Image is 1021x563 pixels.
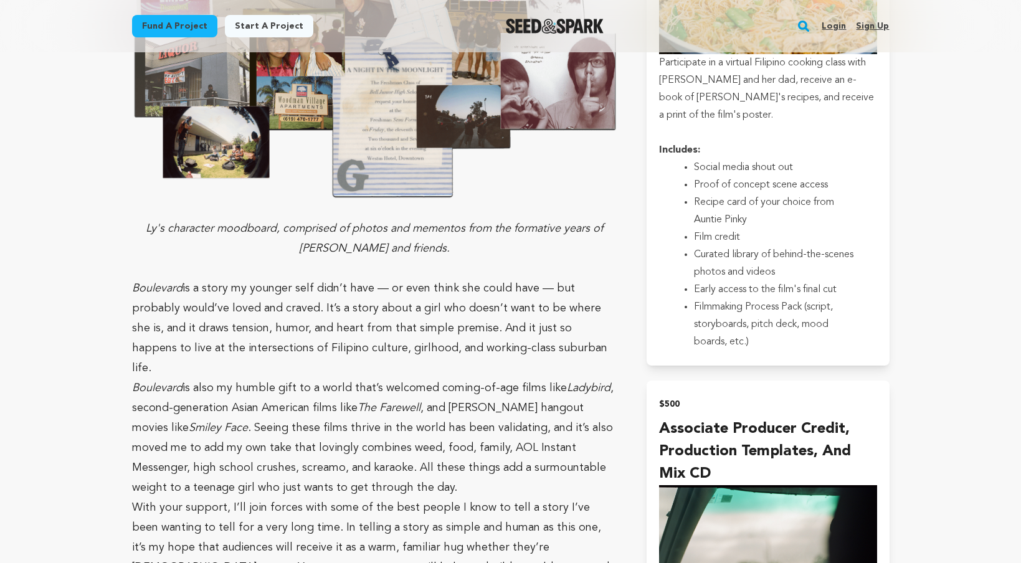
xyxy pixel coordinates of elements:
li: Curated library of behind-the-scenes photos and videos [694,246,862,281]
a: Sign up [856,16,889,36]
h2: $500 [659,395,876,413]
em: Ladybird [567,382,610,394]
a: Fund a project [132,15,217,37]
li: Early access to the film's final cut [694,281,862,298]
li: Recipe card of your choice from Auntie Pinky [694,194,862,229]
li: Film credit [694,229,862,246]
li: Proof of concept scene access [694,176,862,194]
h4: Associate Producer Credit, Production Templates, and Mix CD [659,418,876,485]
li: Social media shout out [694,159,862,176]
a: Login [822,16,846,36]
strong: Includes: [659,145,700,155]
em: Boulevard [132,283,183,294]
p: Participate in a virtual Filipino cooking class with [PERSON_NAME] and her dad, receive an e-book... [659,54,876,124]
img: Seed&Spark Logo Dark Mode [506,19,604,34]
em: Ly's character moodboard, comprised of photos and mementos from the formative years of [PERSON_NA... [146,223,603,254]
em: The Farewell [358,402,420,414]
p: is also my humble gift to a world that’s welcomed coming-of-age films like , second-generation As... [132,378,617,498]
a: Seed&Spark Homepage [506,19,604,34]
em: Smiley Face [189,422,248,433]
li: Filmmaking Process Pack (script, storyboards, pitch deck, mood boards, etc.) [694,298,862,351]
em: Boulevard [132,382,183,394]
p: is a story my younger self didn’t have ⁠— or even think she could have ⁠— but probably would’ve l... [132,278,617,378]
a: Start a project [225,15,313,37]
